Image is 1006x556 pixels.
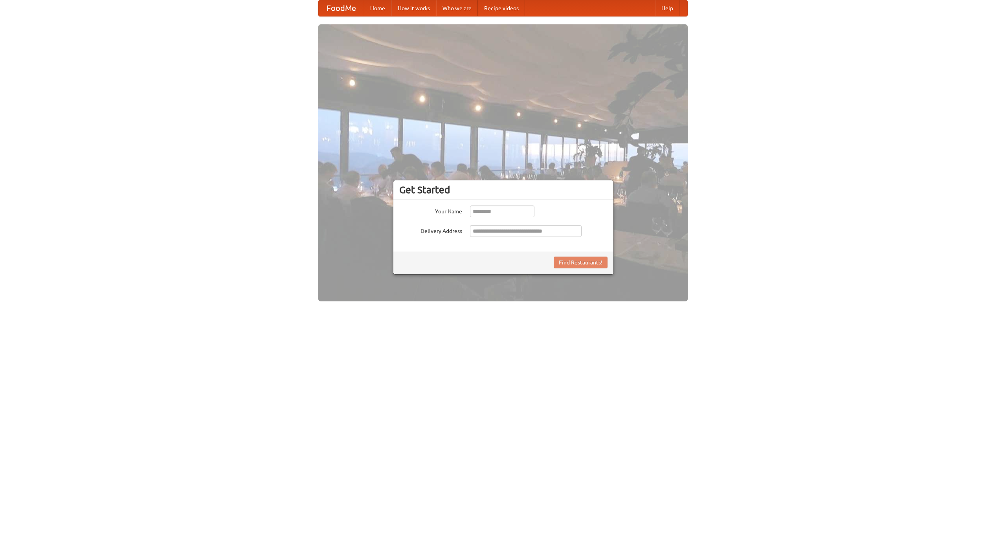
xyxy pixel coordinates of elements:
h3: Get Started [399,184,608,196]
button: Find Restaurants! [554,257,608,268]
a: How it works [391,0,436,16]
label: Your Name [399,206,462,215]
label: Delivery Address [399,225,462,235]
a: Help [655,0,679,16]
a: Who we are [436,0,478,16]
a: FoodMe [319,0,364,16]
a: Home [364,0,391,16]
a: Recipe videos [478,0,525,16]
